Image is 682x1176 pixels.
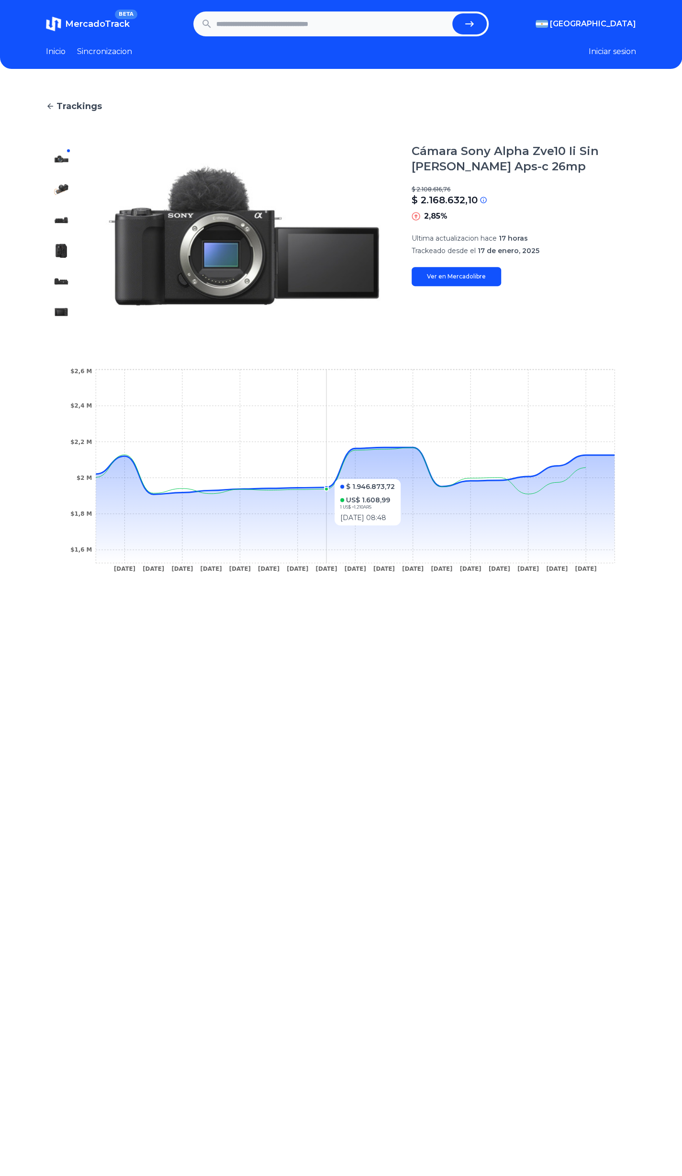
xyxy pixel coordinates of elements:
span: BETA [115,10,137,19]
tspan: $2,4 M [70,402,92,409]
img: Cámara Sony Alpha Zve10 Ii Sin Espejo Aps-c 26mp [96,144,392,327]
img: Cámara Sony Alpha Zve10 Ii Sin Espejo Aps-c 26mp [54,182,69,197]
span: Ultima actualizacion hace [412,234,497,243]
tspan: [DATE] [287,566,308,572]
tspan: [DATE] [143,566,164,572]
img: MercadoTrack [46,16,61,32]
p: 2,85% [424,211,447,222]
tspan: [DATE] [517,566,539,572]
span: Trackeado desde el [412,246,476,255]
tspan: $1,6 M [70,546,92,553]
tspan: [DATE] [489,566,510,572]
tspan: $2 M [77,475,92,481]
tspan: [DATE] [114,566,135,572]
button: [GEOGRAPHIC_DATA] [536,18,636,30]
tspan: [DATE] [229,566,251,572]
h1: Cámara Sony Alpha Zve10 Ii Sin [PERSON_NAME] Aps-c 26mp [412,144,636,174]
tspan: [DATE] [575,566,596,572]
img: Argentina [536,20,548,28]
tspan: [DATE] [315,566,337,572]
tspan: [DATE] [201,566,222,572]
tspan: $2,6 M [70,368,92,375]
tspan: [DATE] [373,566,395,572]
img: Cámara Sony Alpha Zve10 Ii Sin Espejo Aps-c 26mp [54,274,69,289]
span: [GEOGRAPHIC_DATA] [550,18,636,30]
tspan: [DATE] [402,566,424,572]
tspan: [DATE] [345,566,366,572]
tspan: $2,2 M [70,438,92,445]
a: Trackings [46,100,636,113]
img: Cámara Sony Alpha Zve10 Ii Sin Espejo Aps-c 26mp [54,304,69,320]
a: MercadoTrackBETA [46,16,130,32]
tspan: [DATE] [546,566,568,572]
span: MercadoTrack [65,19,130,29]
a: Sincronizacion [77,46,132,57]
tspan: [DATE] [459,566,481,572]
img: Cámara Sony Alpha Zve10 Ii Sin Espejo Aps-c 26mp [54,151,69,166]
tspan: [DATE] [258,566,280,572]
a: Inicio [46,46,66,57]
tspan: [DATE] [171,566,193,572]
tspan: [DATE] [431,566,452,572]
p: $ 2.108.616,76 [412,186,636,193]
a: Ver en Mercadolibre [412,267,501,286]
img: Cámara Sony Alpha Zve10 Ii Sin Espejo Aps-c 26mp [54,243,69,258]
span: Trackings [56,100,102,113]
tspan: $1,8 M [70,510,92,517]
span: 17 horas [499,234,528,243]
span: 17 de enero, 2025 [478,246,539,255]
p: $ 2.168.632,10 [412,193,478,207]
button: Iniciar sesion [589,46,636,57]
img: Cámara Sony Alpha Zve10 Ii Sin Espejo Aps-c 26mp [54,212,69,228]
